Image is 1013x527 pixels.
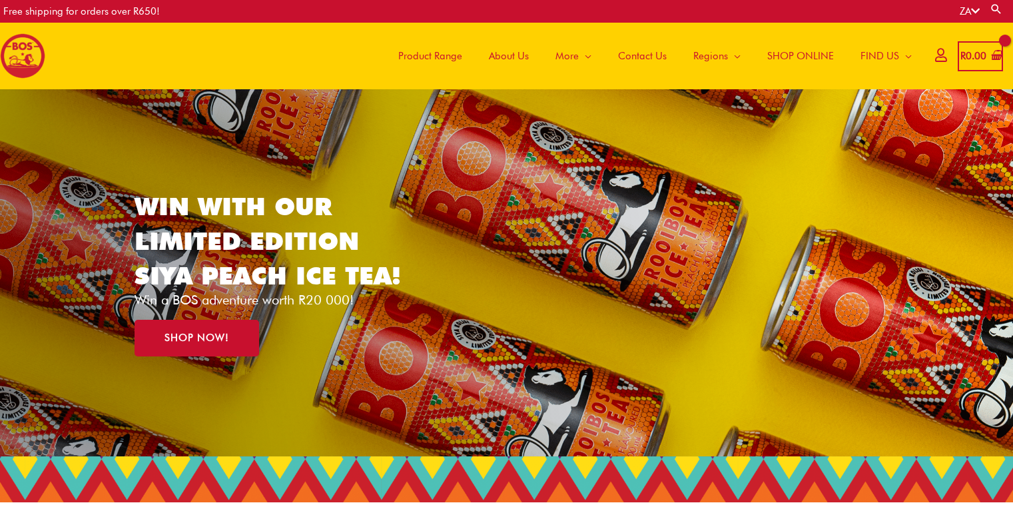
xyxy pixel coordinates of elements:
[476,23,542,89] a: About Us
[693,36,728,76] span: Regions
[135,191,401,290] a: WIN WITH OUR LIMITED EDITION SIYA PEACH ICE TEA!
[135,320,259,356] a: SHOP NOW!
[960,50,966,62] span: R
[767,36,834,76] span: SHOP ONLINE
[385,23,476,89] a: Product Range
[542,23,605,89] a: More
[680,23,754,89] a: Regions
[860,36,899,76] span: FIND US
[489,36,529,76] span: About Us
[754,23,847,89] a: SHOP ONLINE
[958,41,1003,71] a: View Shopping Cart, empty
[960,5,980,17] a: ZA
[960,50,986,62] bdi: 0.00
[375,23,925,89] nav: Site Navigation
[398,36,462,76] span: Product Range
[135,293,422,306] p: Win a BOS adventure worth R20 000!
[165,333,229,343] span: SHOP NOW!
[990,3,1003,15] a: Search button
[618,36,667,76] span: Contact Us
[605,23,680,89] a: Contact Us
[555,36,579,76] span: More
